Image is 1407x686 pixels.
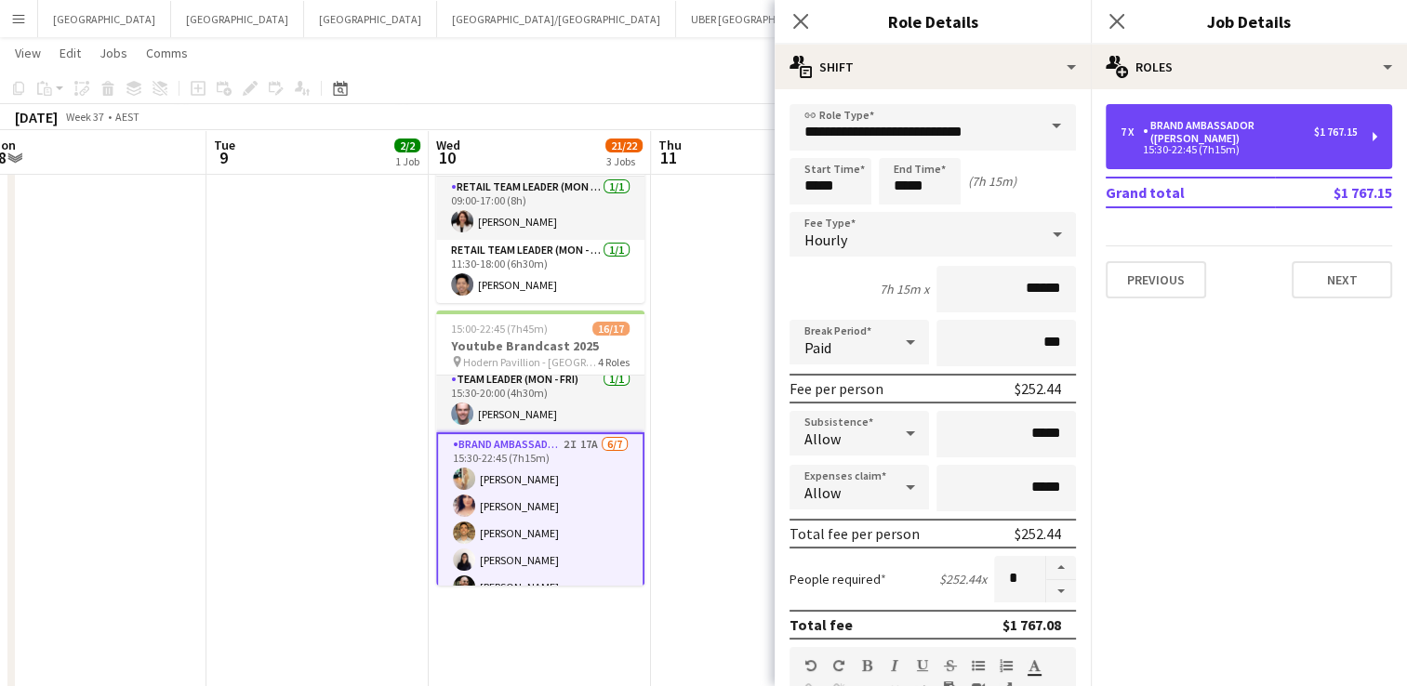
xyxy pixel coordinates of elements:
span: 4 Roles [598,355,630,369]
span: Allow [804,483,841,502]
span: Comms [146,45,188,61]
div: [DATE] [15,108,58,126]
span: 9 [211,147,235,168]
app-card-role: RETAIL Team Leader (Mon - Fri)1/111:30-18:00 (6h30m)[PERSON_NAME] [436,240,644,303]
a: Edit [52,41,88,65]
span: Thu [658,137,682,153]
div: $252.44 x [939,571,987,587]
span: 10 [433,147,460,168]
div: $1 767.08 [1002,615,1061,634]
button: Undo [804,658,817,673]
div: Total fee per person [790,524,920,543]
span: Jobs [100,45,127,61]
button: Ordered List [1000,658,1013,673]
button: [GEOGRAPHIC_DATA] [304,1,437,37]
span: Tue [214,137,235,153]
app-job-card: 09:00-18:00 (9h)2/2Buldak Experiential activation [GEOGRAPHIC_DATA]2 RolesRETAIL Team Leader (Mon... [436,95,644,303]
div: AEST [115,110,139,124]
span: 21/22 [605,139,643,152]
span: Hourly [804,231,847,249]
div: $252.44 [1015,524,1061,543]
button: Unordered List [972,658,985,673]
app-card-role: RETAIL Team Leader (Mon - Fri)1/109:00-17:00 (8h)[PERSON_NAME] [436,177,644,240]
span: Wed [436,137,460,153]
div: Roles [1091,45,1407,89]
div: $252.44 [1015,379,1061,398]
button: Increase [1046,556,1076,580]
button: UBER [GEOGRAPHIC_DATA] [676,1,836,37]
div: $1 767.15 [1314,125,1358,139]
div: 7h 15m x [880,281,929,297]
div: Brand Ambassador ([PERSON_NAME]) [1143,119,1314,145]
h3: Role Details [775,9,1091,33]
button: Redo [832,658,845,673]
div: 3 Jobs [606,154,642,168]
span: Paid [804,338,831,357]
app-card-role: Team Leader (Mon - Fri)1/115:30-20:00 (4h30m)[PERSON_NAME] [436,369,644,432]
span: 16/17 [592,322,630,336]
h3: Job Details [1091,9,1407,33]
button: [GEOGRAPHIC_DATA] [171,1,304,37]
button: Underline [916,658,929,673]
div: 15:30-22:45 (7h15m) [1121,145,1358,154]
h3: Youtube Brandcast 2025 [436,337,644,354]
div: Shift [775,45,1091,89]
button: [GEOGRAPHIC_DATA] [38,1,171,37]
span: 15:00-22:45 (7h45m) [451,322,548,336]
app-card-role: Brand Ambassador ([PERSON_NAME])2I17A6/715:30-22:45 (7h15m)[PERSON_NAME][PERSON_NAME][PERSON_NAME... [436,432,644,661]
button: Next [1292,261,1392,298]
app-job-card: 15:00-22:45 (7h45m)16/17Youtube Brandcast 2025 Hodern Pavillion - [GEOGRAPHIC_DATA]4 Roles[PERSON... [436,310,644,586]
button: [GEOGRAPHIC_DATA]/[GEOGRAPHIC_DATA] [437,1,676,37]
a: Jobs [92,41,135,65]
span: View [15,45,41,61]
button: Decrease [1046,580,1076,603]
div: Fee per person [790,379,883,398]
button: Bold [860,658,873,673]
span: 11 [656,147,682,168]
span: Edit [60,45,81,61]
div: 7 x [1121,125,1143,139]
span: 2/2 [394,139,420,152]
div: (7h 15m) [968,173,1016,190]
span: Hodern Pavillion - [GEOGRAPHIC_DATA] [463,355,598,369]
button: Previous [1106,261,1206,298]
div: Total fee [790,615,853,634]
button: Text Color [1028,658,1041,673]
div: 1 Job [395,154,419,168]
td: $1 767.15 [1275,178,1392,207]
td: Grand total [1106,178,1275,207]
button: Strikethrough [944,658,957,673]
span: Allow [804,429,841,448]
a: Comms [139,41,195,65]
span: Week 37 [61,110,108,124]
label: People required [790,571,886,587]
button: Italic [888,658,901,673]
a: View [7,41,48,65]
